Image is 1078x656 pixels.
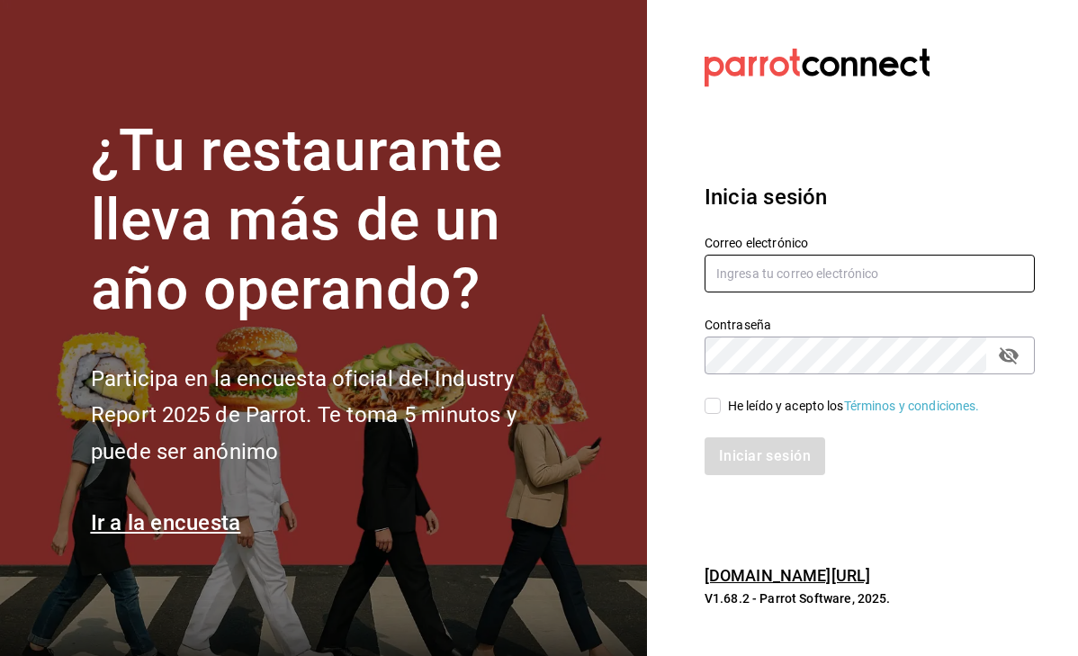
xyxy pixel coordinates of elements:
a: [DOMAIN_NAME][URL] [705,566,870,585]
label: Contraseña [705,319,1035,331]
a: Ir a la encuesta [91,510,241,535]
p: V1.68.2 - Parrot Software, 2025. [705,589,1035,607]
a: Términos y condiciones. [844,399,980,413]
h2: Participa en la encuesta oficial del Industry Report 2025 de Parrot. Te toma 5 minutos y puede se... [91,361,577,471]
button: passwordField [993,340,1024,371]
div: He leído y acepto los [728,397,980,416]
input: Ingresa tu correo electrónico [705,255,1035,292]
h3: Inicia sesión [705,181,1035,213]
h1: ¿Tu restaurante lleva más de un año operando? [91,117,577,324]
label: Correo electrónico [705,237,1035,249]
